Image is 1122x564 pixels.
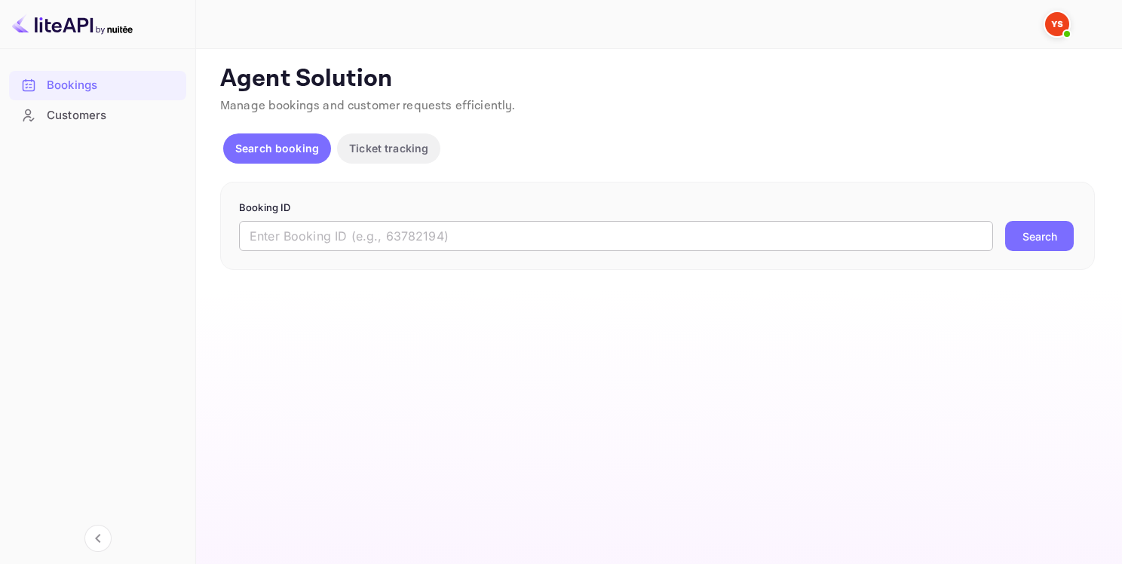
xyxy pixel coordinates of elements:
p: Search booking [235,140,319,156]
p: Booking ID [239,201,1076,216]
button: Search [1005,221,1074,251]
div: Bookings [47,77,179,94]
img: LiteAPI logo [12,12,133,36]
div: Customers [9,101,186,130]
p: Ticket tracking [349,140,428,156]
button: Collapse navigation [84,525,112,552]
div: Customers [47,107,179,124]
img: Yandex Support [1045,12,1069,36]
p: Agent Solution [220,64,1095,94]
span: Manage bookings and customer requests efficiently. [220,98,516,114]
a: Customers [9,101,186,129]
div: Bookings [9,71,186,100]
a: Bookings [9,71,186,99]
input: Enter Booking ID (e.g., 63782194) [239,221,993,251]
